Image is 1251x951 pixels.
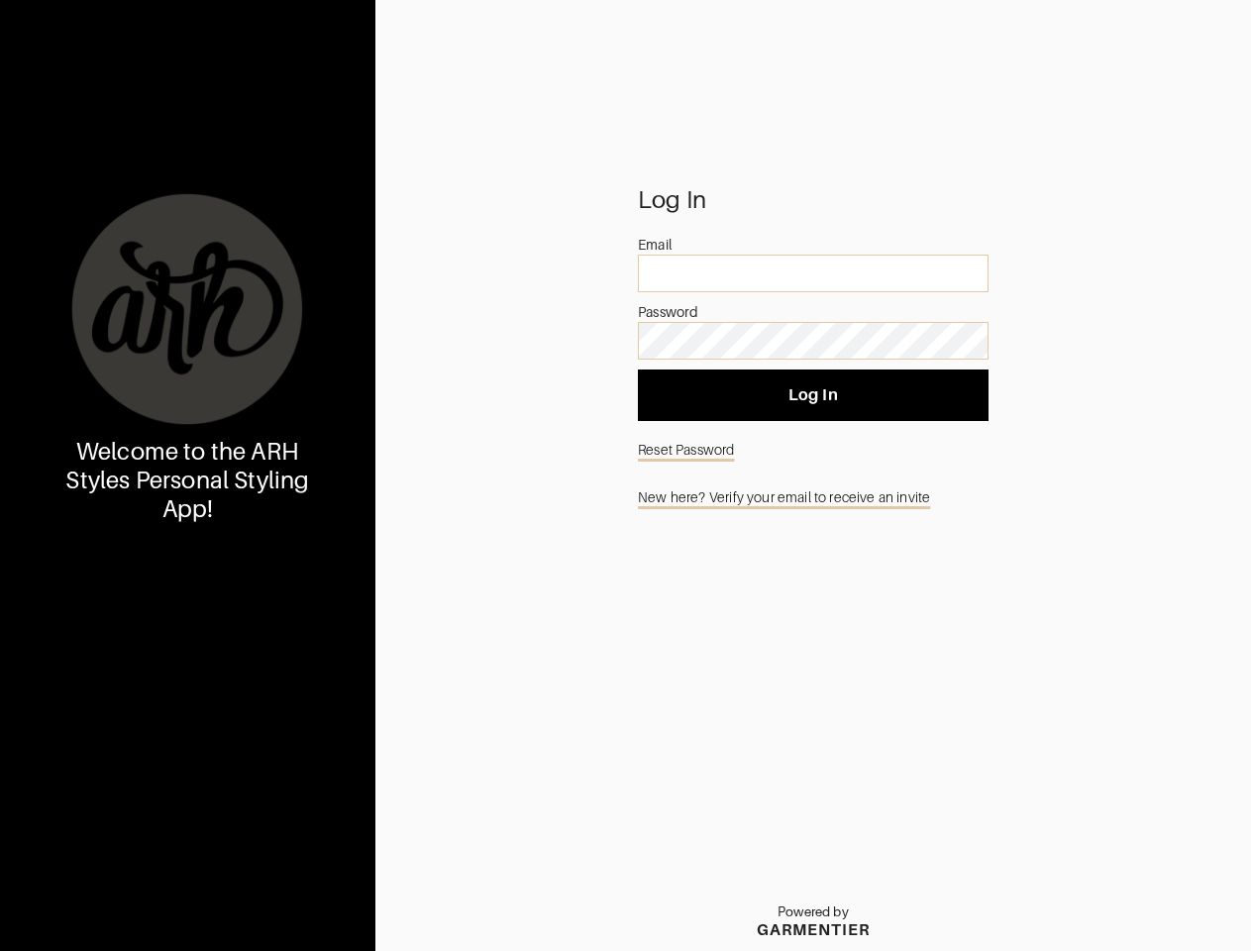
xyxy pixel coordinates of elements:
[638,478,989,516] a: New here? Verify your email to receive an invite
[757,920,870,939] div: GARMENTIER
[638,370,989,421] button: Log In
[68,190,306,428] img: 4TfD4A8YabqaWvQtyeWFjQSn.png
[57,438,318,523] div: Welcome to the ARH Styles Personal Styling App!
[654,385,973,405] span: Log In
[757,904,870,920] p: Powered by
[638,302,989,322] div: Password
[638,190,989,210] div: Log In
[638,235,989,255] div: Email
[638,431,989,469] a: Reset Password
